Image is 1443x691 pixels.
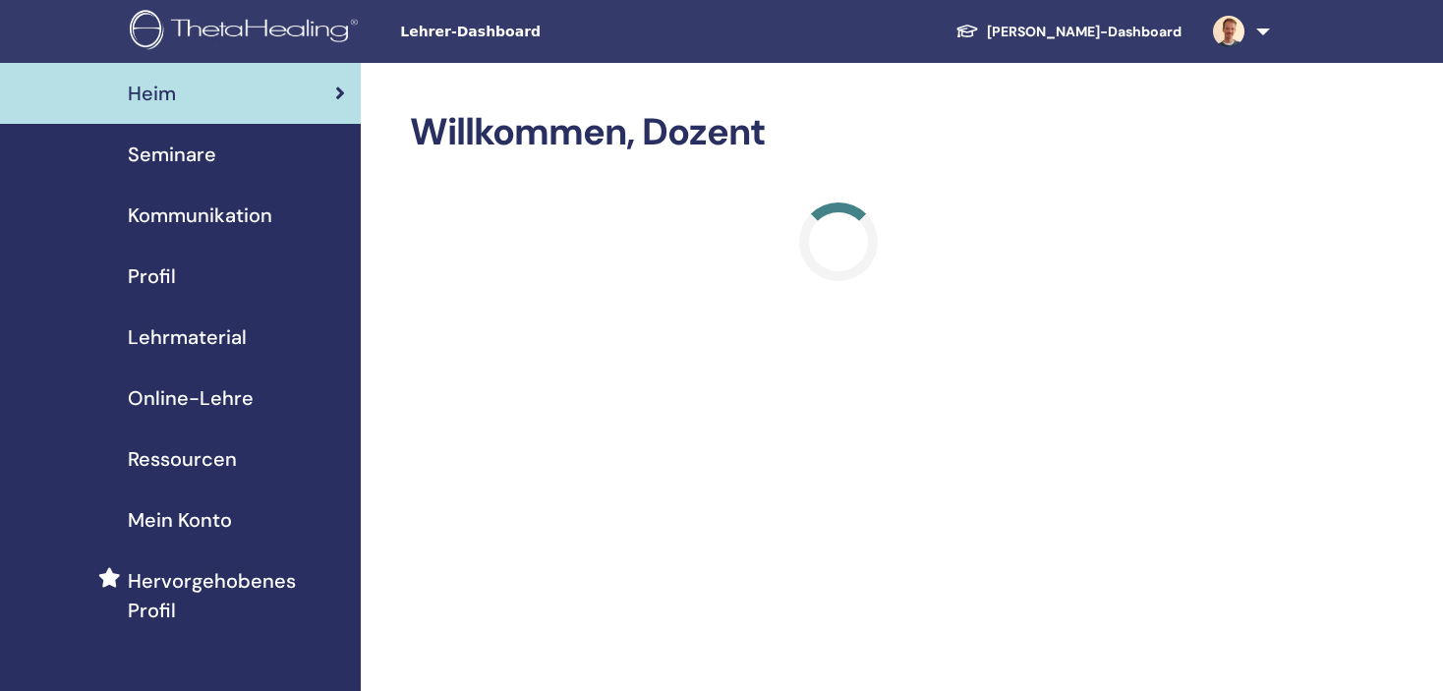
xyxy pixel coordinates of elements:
span: Kommunikation [128,201,272,230]
span: Mein Konto [128,505,232,535]
span: Online-Lehre [128,383,254,413]
span: Hervorgehobenes Profil [128,566,345,625]
a: [PERSON_NAME]-Dashboard [940,14,1197,50]
h2: Willkommen, Dozent [410,110,1266,155]
span: Profil [128,261,176,291]
img: default.jpg [1213,16,1244,47]
span: Ressourcen [128,444,237,474]
span: Lehrer-Dashboard [400,22,695,42]
span: Seminare [128,140,216,169]
span: Lehrmaterial [128,322,247,352]
img: logo.png [130,10,365,54]
img: graduation-cap-white.svg [955,23,979,39]
span: Heim [128,79,176,108]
